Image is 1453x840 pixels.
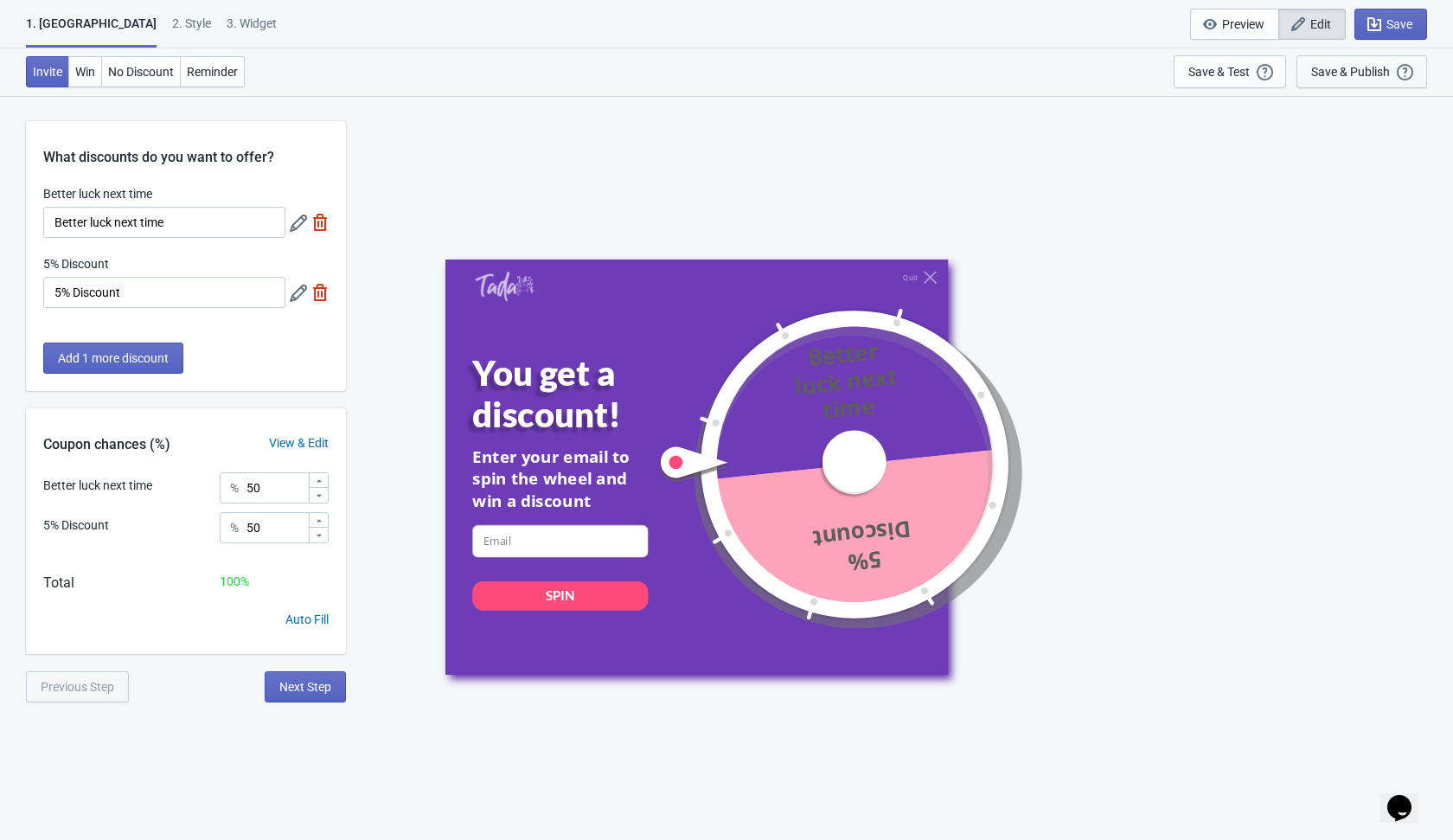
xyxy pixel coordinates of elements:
a: Tada Shopify App - Exit Intent, Spin to Win Popups, Newsletter Discount Gift Game [475,271,534,304]
button: Preview [1190,9,1279,40]
label: 5% Discount [43,255,109,273]
span: Invite [33,65,62,79]
button: Save & Test [1174,55,1286,88]
button: Reminder [180,56,245,87]
img: Tada Shopify App - Exit Intent, Spin to Win Popups, Newsletter Discount Gift Game [475,271,534,302]
button: Win [68,56,102,87]
button: Invite [26,56,69,87]
div: 2 . Style [172,15,211,45]
button: No Discount [101,56,181,87]
div: Quit [903,273,917,281]
button: Next Step [265,671,346,702]
label: Better luck next time [43,185,152,202]
img: delete.svg [311,214,329,231]
button: Save [1354,9,1427,40]
span: Edit [1310,17,1331,31]
div: Auto Fill [285,611,329,629]
div: Save & Test [1188,65,1250,79]
div: % [230,517,239,538]
div: You get a discount! [472,352,683,435]
div: 5% Discount [43,516,109,535]
div: Total [43,573,74,593]
span: Win [75,65,95,79]
img: delete.svg [311,284,329,301]
span: Next Step [279,680,331,694]
span: Add 1 more discount [58,351,169,365]
input: Chance [246,512,308,543]
span: Save [1386,17,1412,31]
button: Add 1 more discount [43,343,183,374]
iframe: chat widget [1380,771,1436,823]
input: Email [472,525,648,558]
div: 3. Widget [227,15,277,45]
div: Save & Publish [1311,65,1390,79]
span: Preview [1222,17,1264,31]
div: What discounts do you want to offer? [26,121,346,168]
button: Save & Publish [1296,55,1427,88]
div: Coupon chances (%) [26,434,188,455]
div: View & Edit [252,434,346,452]
button: Edit [1278,9,1346,40]
div: 1. [GEOGRAPHIC_DATA] [26,15,157,48]
div: Enter your email to spin the wheel and win a discount [472,446,648,511]
span: Reminder [187,65,238,79]
input: Chance [246,472,308,503]
div: SPIN [546,587,575,605]
span: No Discount [108,65,174,79]
span: 100 % [220,574,249,588]
div: Better luck next time [43,477,152,495]
div: % [230,478,239,498]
